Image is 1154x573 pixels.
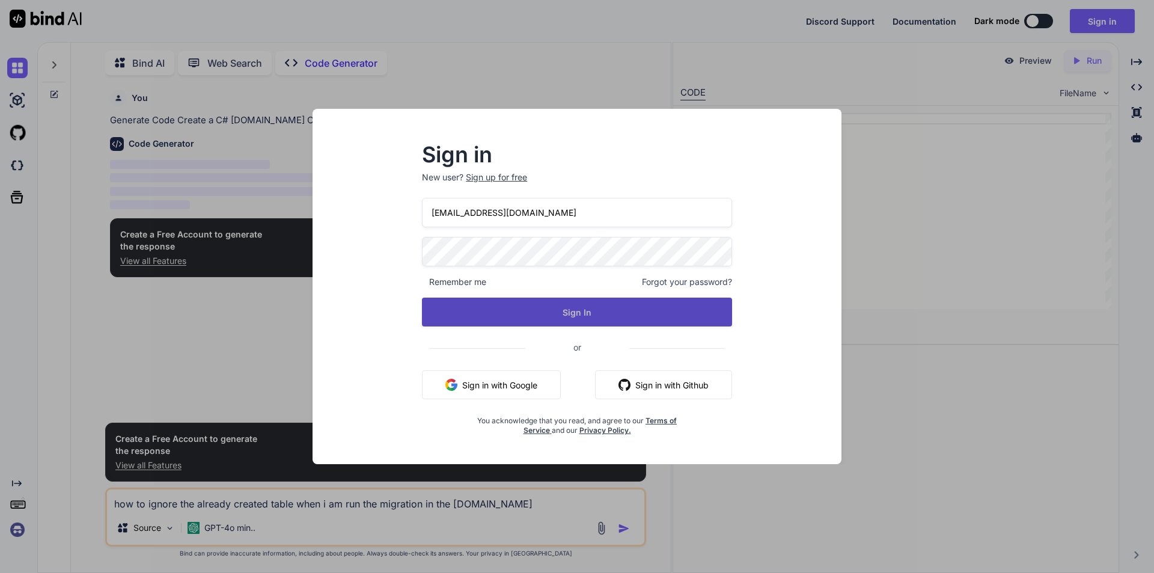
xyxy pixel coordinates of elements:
[422,298,732,326] button: Sign In
[422,370,561,399] button: Sign in with Google
[525,332,629,362] span: or
[524,416,677,435] a: Terms of Service
[422,276,486,288] span: Remember me
[642,276,732,288] span: Forgot your password?
[445,379,457,391] img: google
[595,370,732,399] button: Sign in with Github
[466,171,527,183] div: Sign up for free
[422,171,732,198] p: New user?
[579,426,631,435] a: Privacy Policy.
[474,409,680,435] div: You acknowledge that you read, and agree to our and our
[422,198,732,227] input: Login or Email
[422,145,732,164] h2: Sign in
[618,379,630,391] img: github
